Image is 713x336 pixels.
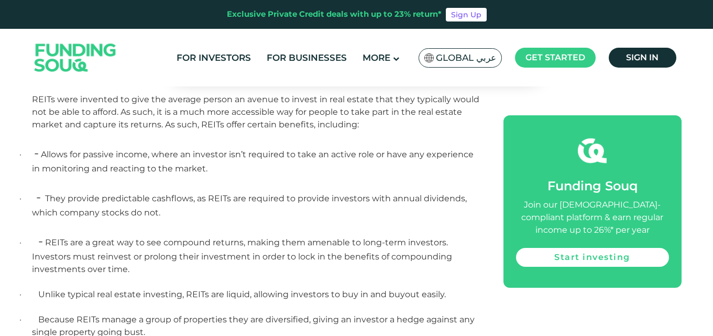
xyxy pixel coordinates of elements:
[32,149,474,174] span: Allows for passive income, where an investor isn’t required to take an active role or have any ex...
[19,315,38,324] span: ·
[38,289,446,299] span: Unlike typical real estate investing, REITs are liquid, allowing investors to buy in and buyout e...
[424,53,434,62] img: SA Flag
[24,31,127,84] img: Logo
[227,8,442,20] div: Exclusive Private Credit deals with up to 23% return*
[34,145,39,160] span: -
[436,52,496,64] span: Global عربي
[578,136,607,165] img: fsicon
[525,52,585,62] span: Get started
[19,289,38,299] span: ·
[19,149,41,159] span: ·
[19,193,45,203] span: ·
[32,237,452,274] span: REITs are a great way to see compound returns, making them amenable to long-term investors. Inves...
[264,49,349,67] a: For Businesses
[516,199,669,236] div: Join our [DEMOGRAPHIC_DATA]-compliant platform & earn regular income up to 26%* per year
[32,94,479,129] span: REITs were invented to give the average person an avenue to invest in real estate that they typic...
[446,8,487,21] a: Sign Up
[174,49,254,67] a: For Investors
[32,193,467,218] span: They provide predictable cashflows, as REITs are required to provide investors with annual divide...
[626,52,659,62] span: Sign in
[609,48,676,68] a: Sign in
[36,189,41,204] span: -
[363,52,390,63] span: More
[516,248,669,267] a: Start investing
[38,233,43,248] span: -
[547,178,638,193] span: Funding Souq
[19,237,45,247] span: ·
